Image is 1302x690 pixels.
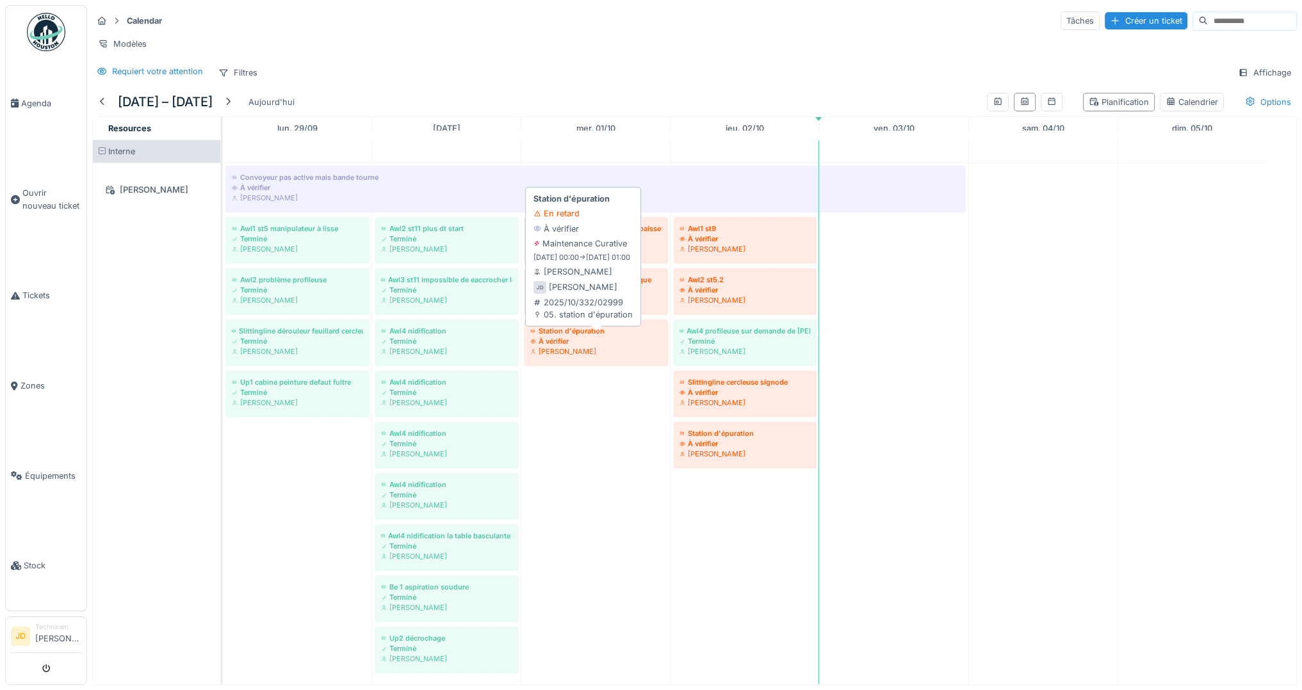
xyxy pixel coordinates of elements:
strong: Station d'épuration [533,193,610,205]
div: Terminé [232,336,363,346]
div: [PERSON_NAME] [533,266,612,278]
h5: [DATE] – [DATE] [118,94,213,109]
a: 29 septembre 2025 [274,120,321,137]
div: Awl1 st5 manipulateur à lisse [232,223,363,234]
div: Filtres [213,63,263,82]
div: Terminé [381,490,512,500]
div: Slittingline dérouleur feuillard cercleuse manuel [232,326,363,336]
div: [PERSON_NAME] [232,346,363,357]
div: En retard [533,207,580,220]
div: Up2 décrochage [381,633,512,643]
div: Terminé [381,541,512,551]
div: Terminé [381,336,512,346]
span: Interne [108,147,135,156]
div: Technicien [35,622,81,632]
div: [PERSON_NAME] [232,193,959,203]
div: [PERSON_NAME] [381,551,512,561]
a: Tickets [6,251,86,341]
div: Maintenance Curative [533,237,627,250]
div: Awl2 problème profileuse [232,275,363,285]
div: Awl2 st11 plus dt start [381,223,512,234]
div: Options [1239,93,1297,111]
span: Équipements [25,470,81,482]
div: Awl2 st5.2 [679,275,810,285]
span: Ouvrir nouveau ticket [22,187,81,211]
div: Awl4 nidification [381,428,512,438]
div: À vérifier [232,182,959,193]
div: [PERSON_NAME] [101,182,213,198]
div: Station d'épuration [530,326,662,336]
div: À vérifier [679,285,810,295]
div: À vérifier [679,438,810,449]
li: [PERSON_NAME] [35,622,81,650]
div: Terminé [381,592,512,602]
div: Terminé [679,336,810,346]
a: Agenda [6,58,86,148]
div: [PERSON_NAME] [381,449,512,459]
a: Équipements [6,431,86,521]
a: 2 octobre 2025 [722,120,767,137]
a: Ouvrir nouveau ticket [6,148,86,251]
div: Awl4 nidification [381,479,512,490]
div: À vérifier [530,336,662,346]
strong: Calendar [122,15,167,27]
img: Badge_color-CXgf-gQk.svg [27,13,65,51]
div: [PERSON_NAME] [232,244,363,254]
div: [PERSON_NAME] [679,295,810,305]
div: Modèles [92,35,152,53]
small: [DATE] 00:00 -> [DATE] 01:00 [533,252,630,263]
span: Resources [108,124,151,133]
div: [PERSON_NAME] [381,602,512,613]
div: Terminé [381,234,512,244]
div: [PERSON_NAME] [232,397,363,408]
div: Calendrier [1166,96,1218,108]
div: [PERSON_NAME] [679,397,810,408]
span: Zones [20,380,81,392]
div: Terminé [381,285,512,295]
div: [PERSON_NAME] [679,449,810,459]
div: [PERSON_NAME] [381,500,512,510]
div: Terminé [232,387,363,397]
div: JD [533,281,546,294]
div: [PERSON_NAME] [549,281,617,293]
div: Slittingline cercleuse signode [679,377,810,387]
a: 1 octobre 2025 [573,120,619,137]
div: [PERSON_NAME] [530,346,662,357]
span: Agenda [21,97,81,109]
div: Up1 cabine peinture defaut fultre [232,377,363,387]
div: Terminé [232,285,363,295]
div: Station d'épuration [679,428,810,438]
div: Awl1 st9 [679,223,810,234]
div: À vérifier [533,223,579,235]
div: [PERSON_NAME] [679,346,810,357]
a: Stock [6,521,86,611]
div: Awl3 st11 impossible de eaccrocher les pieces refaite à la main [381,275,512,285]
a: JD Technicien[PERSON_NAME] [11,622,81,653]
div: [PERSON_NAME] [232,295,363,305]
span: Stock [24,559,81,572]
div: Awl4 profileuse sur demande de [PERSON_NAME] contrôler la roue codeuse [679,326,810,336]
a: 3 octobre 2025 [870,120,918,137]
div: Affichage [1232,63,1297,82]
div: Terminé [381,387,512,397]
div: Terminé [381,438,512,449]
div: Convoyeur pas active mais bande tourne [232,172,959,182]
div: [PERSON_NAME] [381,346,512,357]
div: Aujourd'hui [243,93,300,111]
div: Awl4 nidification [381,377,512,387]
div: À vérifier [679,234,810,244]
span: Tickets [22,289,81,301]
div: 2025/10/332/02999 [533,296,633,309]
div: Créer un ticket [1105,12,1187,29]
div: [PERSON_NAME] [381,654,512,664]
div: [PERSON_NAME] [381,397,512,408]
a: 4 octobre 2025 [1019,120,1068,137]
div: [PERSON_NAME] [381,244,512,254]
div: Awl4 nidification la table basculante bloque [381,531,512,541]
div: Requiert votre attention [112,65,203,77]
div: Be 1 aspiration soudure [381,582,512,592]
div: Terminé [381,643,512,654]
a: 5 octobre 2025 [1169,120,1216,137]
div: [PERSON_NAME] [679,244,810,254]
div: Tâches [1061,12,1100,30]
